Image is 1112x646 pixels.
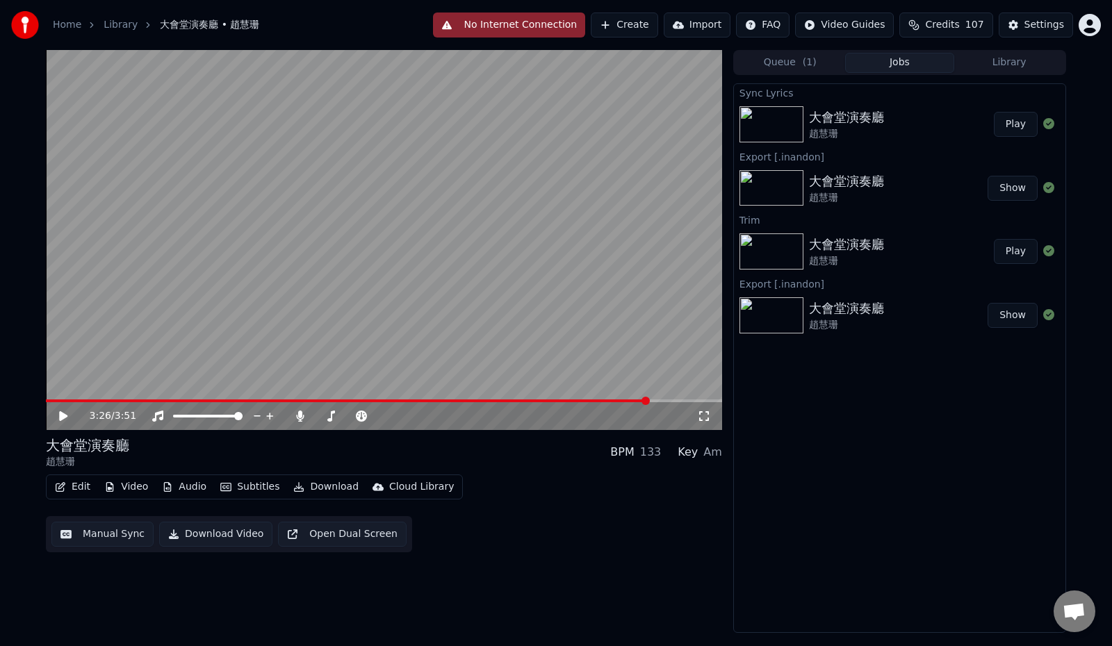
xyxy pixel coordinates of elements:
div: 大會堂演奏廳 [809,108,884,127]
div: 大會堂演奏廳 [809,299,884,318]
div: 大會堂演奏廳 [809,172,884,191]
button: Manual Sync [51,522,154,547]
div: Settings [1024,18,1064,32]
div: 趙慧珊 [809,127,884,141]
button: Jobs [845,53,955,73]
button: Queue [735,53,845,73]
div: 趙慧珊 [809,318,884,332]
a: Library [104,18,138,32]
button: Library [954,53,1064,73]
button: Settings [999,13,1073,38]
span: 大會堂演奏廳 • 趙慧珊 [160,18,259,32]
div: Am [703,444,722,461]
div: Export [.inandon] [734,148,1065,165]
div: Export [.inandon] [734,275,1065,292]
div: 趙慧珊 [809,254,884,268]
div: 趙慧珊 [46,455,129,469]
button: FAQ [736,13,790,38]
button: No Internet Connection [433,13,585,38]
button: Video Guides [795,13,894,38]
span: ( 1 ) [803,56,817,69]
button: Play [994,239,1038,264]
div: / [90,409,123,423]
div: 133 [640,444,662,461]
button: Show [988,176,1038,201]
div: BPM [610,444,634,461]
div: Key [678,444,698,461]
button: Show [988,303,1038,328]
div: Open chat [1054,590,1095,632]
button: Open Dual Screen [278,522,407,547]
span: 3:26 [90,409,111,423]
span: 107 [965,18,984,32]
button: Play [994,112,1038,137]
button: Subtitles [215,477,285,497]
span: 3:51 [115,409,136,423]
button: Video [99,477,154,497]
button: Edit [49,477,96,497]
div: Trim [734,211,1065,228]
div: 趙慧珊 [809,191,884,205]
a: Home [53,18,81,32]
nav: breadcrumb [53,18,259,32]
button: Download Video [159,522,272,547]
img: youka [11,11,39,39]
button: Import [664,13,730,38]
span: Credits [925,18,959,32]
div: Cloud Library [389,480,454,494]
div: Sync Lyrics [734,84,1065,101]
button: Audio [156,477,212,497]
button: Create [591,13,658,38]
div: 大會堂演奏廳 [46,436,129,455]
div: 大會堂演奏廳 [809,235,884,254]
button: Credits107 [899,13,992,38]
button: Download [288,477,364,497]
